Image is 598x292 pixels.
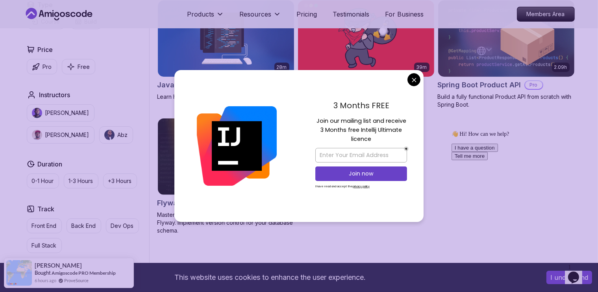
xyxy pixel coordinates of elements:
[158,0,294,77] img: Java CLI Build card
[32,108,42,118] img: instructor img
[187,9,224,25] button: Products
[38,204,55,214] h2: Track
[448,128,590,257] iframe: chat widget
[45,131,89,139] p: [PERSON_NAME]
[438,79,521,91] h2: Spring Boot Product API
[517,7,575,22] a: Members Area
[157,198,240,209] h2: Flyway and Spring Boot
[385,9,424,19] a: For Business
[108,177,132,185] p: +3 Hours
[240,9,281,25] button: Resources
[64,174,98,189] button: 1-3 Hours
[298,0,434,77] img: Linux Over The Wire Bandit card
[78,63,90,71] p: Free
[111,222,134,230] p: Dev Ops
[525,81,542,89] p: Pro
[565,261,590,284] iframe: chat widget
[438,93,575,109] p: Build a fully functional Product API from scratch with Spring Boot.
[27,126,94,144] button: instructor img[PERSON_NAME]
[3,16,50,24] button: I have a question
[187,9,215,19] p: Products
[67,218,101,233] button: Back End
[69,177,93,185] p: 1-3 Hours
[3,4,61,9] span: 👋 Hi! How can we help?
[27,218,62,233] button: Front End
[27,104,94,122] button: instructor img[PERSON_NAME]
[106,218,139,233] button: Dev Ops
[27,238,62,253] button: Full Stack
[297,9,317,19] a: Pricing
[103,174,137,189] button: +3 Hours
[546,271,592,284] button: Accept cookies
[277,64,287,70] p: 28m
[554,64,567,70] p: 2.09h
[52,270,116,276] a: Amigoscode PRO Membership
[99,126,133,144] button: instructor imgAbz
[32,177,54,185] p: 0-1 Hour
[3,24,39,33] button: Tell me more
[104,130,115,140] img: instructor img
[62,59,95,74] button: Free
[517,7,574,21] p: Members Area
[39,90,70,100] h2: Instructors
[32,242,57,249] p: Full Stack
[157,93,294,101] p: Learn how to build a CLI application with Java.
[6,269,535,286] div: This website uses cookies to enhance the user experience.
[38,159,63,169] h2: Duration
[64,277,89,284] a: ProveSource
[240,9,272,19] p: Resources
[35,270,51,276] span: Bought
[157,118,294,235] a: Flyway and Spring Boot card47mFlyway and Spring BootProMaster database migrations with Spring Boo...
[43,63,52,71] p: Pro
[45,109,89,117] p: [PERSON_NAME]
[72,222,96,230] p: Back End
[157,211,294,235] p: Master database migrations with Spring Boot and Flyway. Implement version control for your databa...
[438,0,574,77] img: Spring Boot Product API card
[3,3,145,33] div: 👋 Hi! How can we help?I have a questionTell me more
[118,131,128,139] p: Abz
[35,277,56,284] span: 6 hours ago
[417,64,427,70] p: 39m
[32,130,42,140] img: instructor img
[38,45,53,54] h2: Price
[35,262,82,269] span: [PERSON_NAME]
[32,222,57,230] p: Front End
[333,9,370,19] a: Testimonials
[27,174,59,189] button: 0-1 Hour
[158,118,294,195] img: Flyway and Spring Boot card
[27,59,57,74] button: Pro
[6,260,32,286] img: provesource social proof notification image
[157,79,207,91] h2: Java CLI Build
